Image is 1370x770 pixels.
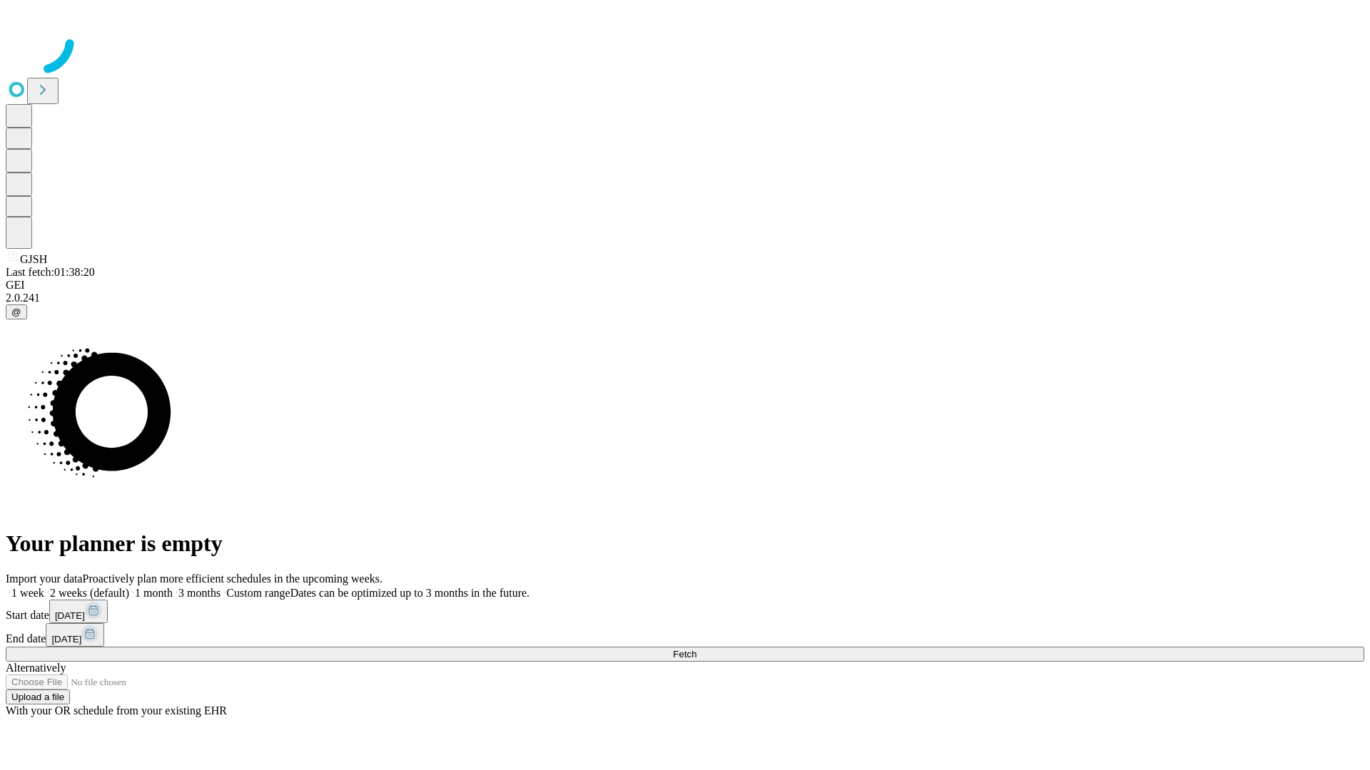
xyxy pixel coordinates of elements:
[83,573,382,585] span: Proactively plan more efficient schedules in the upcoming weeks.
[49,600,108,623] button: [DATE]
[6,662,66,674] span: Alternatively
[50,587,129,599] span: 2 weeks (default)
[290,587,529,599] span: Dates can be optimized up to 3 months in the future.
[11,587,44,599] span: 1 week
[6,279,1364,292] div: GEI
[226,587,290,599] span: Custom range
[46,623,104,647] button: [DATE]
[673,649,696,659] span: Fetch
[51,634,81,645] span: [DATE]
[6,689,70,704] button: Upload a file
[6,292,1364,304] div: 2.0.241
[6,304,27,319] button: @
[6,266,95,278] span: Last fetch: 01:38:20
[55,610,85,621] span: [DATE]
[135,587,173,599] span: 1 month
[20,253,47,265] span: GJSH
[6,647,1364,662] button: Fetch
[6,600,1364,623] div: Start date
[6,704,227,717] span: With your OR schedule from your existing EHR
[6,530,1364,557] h1: Your planner is empty
[6,573,83,585] span: Import your data
[178,587,220,599] span: 3 months
[6,623,1364,647] div: End date
[11,307,21,317] span: @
